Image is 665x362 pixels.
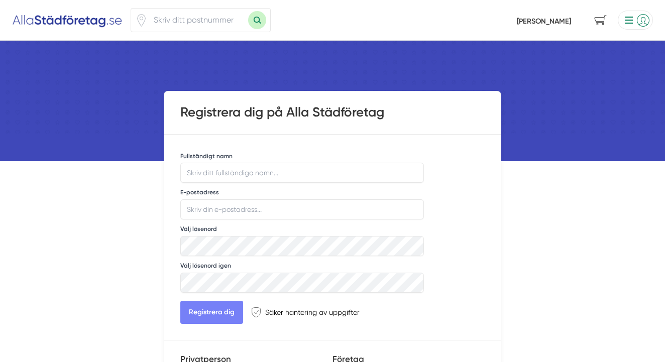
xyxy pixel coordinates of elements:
label: Välj lösenord igen [180,262,231,270]
img: Alla Städföretag [12,12,123,28]
input: Skriv ditt fullständiga namn... [180,163,424,183]
svg: Pin / Karta [135,14,148,27]
label: Välj lösenord [180,225,217,233]
input: Skriv ditt postnummer [148,9,248,32]
label: Fullständigt namn [180,152,233,160]
h1: Registrera dig på Alla Städföretag [180,103,485,122]
input: Skriv din e-postadress... [180,199,424,219]
button: Sök med postnummer [248,11,266,29]
label: E-postadress [180,188,219,196]
span: navigation-cart [587,12,614,29]
div: Säker hantering av uppgifter [251,307,360,317]
a: [PERSON_NAME] [517,17,571,26]
span: Klicka för att använda din position. [135,14,148,27]
button: Registrera dig [180,301,243,324]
